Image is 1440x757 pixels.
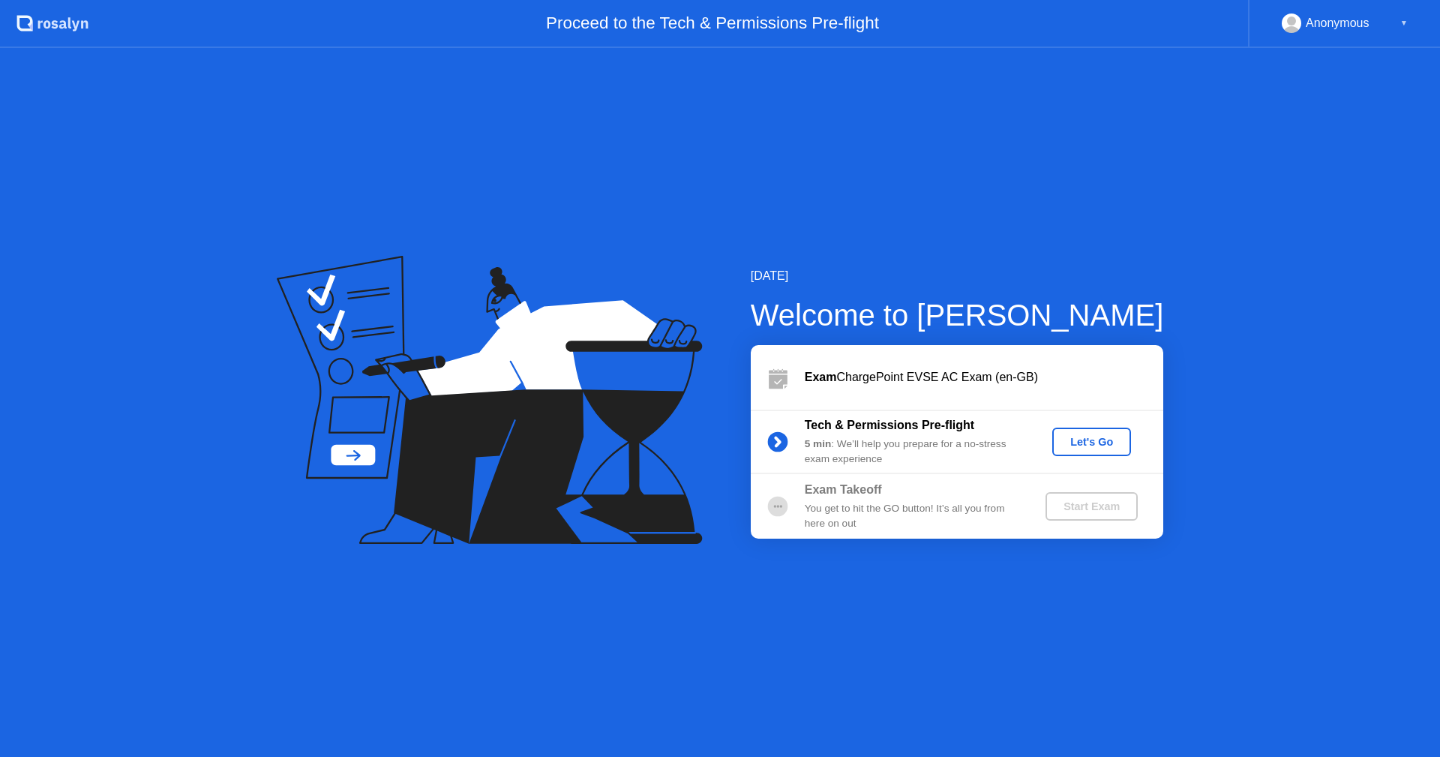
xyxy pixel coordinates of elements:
b: Exam Takeoff [805,483,882,496]
div: You get to hit the GO button! It’s all you from here on out [805,501,1021,532]
div: Anonymous [1306,14,1369,33]
button: Start Exam [1045,492,1138,521]
div: [DATE] [751,267,1164,285]
b: Exam [805,371,837,383]
div: : We’ll help you prepare for a no-stress exam experience [805,437,1021,467]
b: Tech & Permissions Pre-flight [805,419,974,431]
b: 5 min [805,438,832,449]
div: Welcome to [PERSON_NAME] [751,293,1164,338]
div: Let's Go [1058,436,1125,448]
div: ChargePoint EVSE AC Exam (en-GB) [805,368,1163,386]
div: ▼ [1400,14,1408,33]
button: Let's Go [1052,428,1131,456]
div: Start Exam [1051,500,1132,512]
